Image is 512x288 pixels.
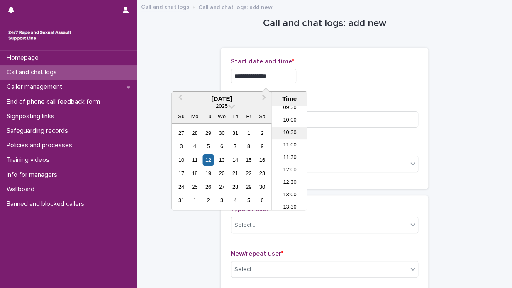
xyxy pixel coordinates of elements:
[202,127,214,139] div: Choose Tuesday, July 29th, 2025
[216,127,227,139] div: Choose Wednesday, July 30th, 2025
[3,156,56,164] p: Training videos
[243,168,254,179] div: Choose Friday, August 22nd, 2025
[176,154,187,166] div: Choose Sunday, August 10th, 2025
[234,221,255,229] div: Select...
[189,195,200,206] div: Choose Monday, September 1st, 2025
[272,152,307,164] li: 11:30
[176,195,187,206] div: Choose Sunday, August 31st, 2025
[189,127,200,139] div: Choose Monday, July 28th, 2025
[176,141,187,152] div: Choose Sunday, August 3rd, 2025
[231,206,271,212] span: Type of user
[229,111,241,122] div: Th
[221,17,428,29] h1: Call and chat logs: add new
[216,103,227,109] span: 2025
[243,181,254,193] div: Choose Friday, August 29th, 2025
[243,127,254,139] div: Choose Friday, August 1st, 2025
[256,181,268,193] div: Choose Saturday, August 30th, 2025
[256,127,268,139] div: Choose Saturday, August 2nd, 2025
[231,58,294,65] span: Start date and time
[272,139,307,152] li: 11:00
[3,68,63,76] p: Call and chat logs
[229,141,241,152] div: Choose Thursday, August 7th, 2025
[202,181,214,193] div: Choose Tuesday, August 26th, 2025
[189,154,200,166] div: Choose Monday, August 11th, 2025
[258,93,271,106] button: Next Month
[198,2,273,11] p: Call and chat logs: add new
[256,168,268,179] div: Choose Saturday, August 23rd, 2025
[272,164,307,177] li: 12:00
[189,168,200,179] div: Choose Monday, August 18th, 2025
[202,195,214,206] div: Choose Tuesday, September 2nd, 2025
[3,83,69,91] p: Caller management
[141,2,189,11] a: Call and chat logs
[216,141,227,152] div: Choose Wednesday, August 6th, 2025
[216,181,227,193] div: Choose Wednesday, August 27th, 2025
[176,111,187,122] div: Su
[176,181,187,193] div: Choose Sunday, August 24th, 2025
[189,111,200,122] div: Mo
[229,168,241,179] div: Choose Thursday, August 21st, 2025
[175,126,269,207] div: month 2025-08
[256,141,268,152] div: Choose Saturday, August 9th, 2025
[234,265,255,274] div: Select...
[272,177,307,189] li: 12:30
[7,27,73,44] img: rhQMoQhaT3yELyF149Cw
[272,127,307,139] li: 10:30
[202,168,214,179] div: Choose Tuesday, August 19th, 2025
[229,181,241,193] div: Choose Thursday, August 28th, 2025
[202,154,214,166] div: Choose Tuesday, August 12th, 2025
[274,95,305,103] div: Time
[3,142,79,149] p: Policies and processes
[3,54,45,62] p: Homepage
[243,111,254,122] div: Fr
[272,115,307,127] li: 10:00
[216,111,227,122] div: We
[172,95,271,103] div: [DATE]
[189,181,200,193] div: Choose Monday, August 25th, 2025
[173,93,186,106] button: Previous Month
[229,195,241,206] div: Choose Thursday, September 4th, 2025
[216,154,227,166] div: Choose Wednesday, August 13th, 2025
[243,141,254,152] div: Choose Friday, August 8th, 2025
[216,168,227,179] div: Choose Wednesday, August 20th, 2025
[3,200,91,208] p: Banned and blocked callers
[3,127,75,135] p: Safeguarding records
[3,98,107,106] p: End of phone call feedback form
[272,102,307,115] li: 09:30
[176,127,187,139] div: Choose Sunday, July 27th, 2025
[243,154,254,166] div: Choose Friday, August 15th, 2025
[229,154,241,166] div: Choose Thursday, August 14th, 2025
[256,111,268,122] div: Sa
[256,195,268,206] div: Choose Saturday, September 6th, 2025
[176,168,187,179] div: Choose Sunday, August 17th, 2025
[231,250,283,257] span: New/repeat user
[272,189,307,202] li: 13:00
[272,202,307,214] li: 13:30
[3,185,41,193] p: Wallboard
[256,154,268,166] div: Choose Saturday, August 16th, 2025
[229,127,241,139] div: Choose Thursday, July 31st, 2025
[189,141,200,152] div: Choose Monday, August 4th, 2025
[216,195,227,206] div: Choose Wednesday, September 3rd, 2025
[3,112,61,120] p: Signposting links
[202,141,214,152] div: Choose Tuesday, August 5th, 2025
[202,111,214,122] div: Tu
[3,171,64,179] p: Info for managers
[243,195,254,206] div: Choose Friday, September 5th, 2025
